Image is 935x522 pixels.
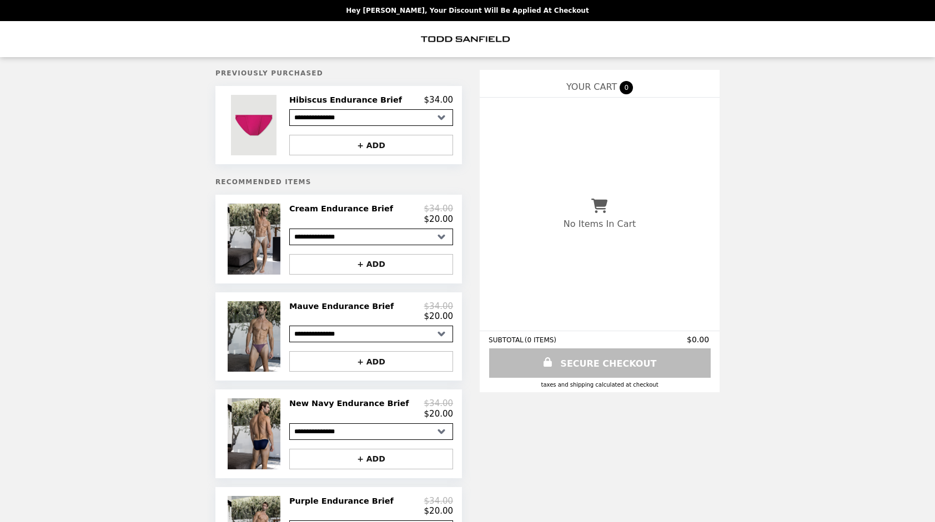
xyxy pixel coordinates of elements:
[289,204,398,214] h2: Cream Endurance Brief
[289,449,453,469] button: + ADD
[424,311,454,321] p: $20.00
[424,409,454,419] p: $20.00
[289,301,398,311] h2: Mauve Endurance Brief
[687,335,711,344] span: $0.00
[424,95,454,105] p: $34.00
[215,178,462,186] h5: Recommended Items
[489,336,525,344] span: SUBTOTAL
[289,423,453,440] select: Select a product variant
[424,204,454,214] p: $34.00
[289,496,398,506] h2: Purple Endurance Brief
[289,398,414,408] h2: New Navy Endurance Brief
[228,301,284,372] img: Mauve Endurance Brief
[424,398,454,408] p: $34.00
[289,229,453,245] select: Select a product variant
[421,28,514,50] img: Brand Logo
[620,81,633,94] span: 0
[489,382,711,388] div: Taxes and Shipping calculated at checkout
[289,109,453,126] select: Select a product variant
[228,398,284,469] img: New Navy Endurance Brief
[289,135,453,155] button: + ADD
[215,69,462,77] h5: Previously Purchased
[424,214,454,224] p: $20.00
[231,95,279,155] img: Hibiscus Endurance Brief
[564,219,636,229] p: No Items In Cart
[424,496,454,506] p: $34.00
[424,301,454,311] p: $34.00
[525,336,556,344] span: ( 0 ITEMS )
[424,506,454,516] p: $20.00
[346,7,589,14] p: Hey [PERSON_NAME], your discount will be applied at checkout
[289,326,453,342] select: Select a product variant
[289,95,406,105] h2: Hibiscus Endurance Brief
[566,82,617,92] span: YOUR CART
[289,351,453,372] button: + ADD
[289,254,453,275] button: + ADD
[228,204,284,274] img: Cream Endurance Brief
